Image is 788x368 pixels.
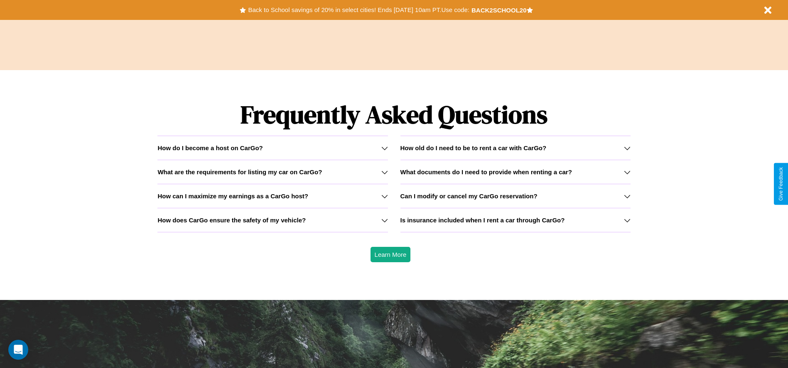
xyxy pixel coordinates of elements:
[8,340,28,360] div: Open Intercom Messenger
[371,247,411,262] button: Learn More
[157,144,263,151] h3: How do I become a host on CarGo?
[157,193,308,200] h3: How can I maximize my earnings as a CarGo host?
[157,217,306,224] h3: How does CarGo ensure the safety of my vehicle?
[400,144,547,151] h3: How old do I need to be to rent a car with CarGo?
[400,217,565,224] h3: Is insurance included when I rent a car through CarGo?
[157,93,630,136] h1: Frequently Asked Questions
[157,168,322,175] h3: What are the requirements for listing my car on CarGo?
[778,167,784,201] div: Give Feedback
[400,168,572,175] h3: What documents do I need to provide when renting a car?
[471,7,527,14] b: BACK2SCHOOL20
[400,193,538,200] h3: Can I modify or cancel my CarGo reservation?
[246,4,471,16] button: Back to School savings of 20% in select cities! Ends [DATE] 10am PT.Use code:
